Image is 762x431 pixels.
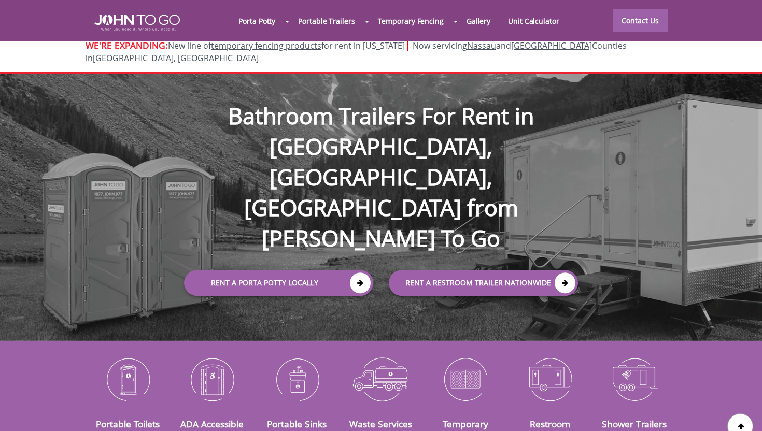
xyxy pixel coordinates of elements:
[431,352,500,406] img: Temporary-Fencing-cion_N.png
[178,352,247,406] img: ADA-Accessible-Units-icon_N.png
[369,10,453,32] a: Temporary Fencing
[86,39,168,51] span: WE'RE EXPANDING:
[262,352,331,406] img: Portable-Sinks-icon_N.png
[96,418,160,430] a: Portable Toilets
[602,418,667,430] a: Shower Trailers
[174,67,588,253] h1: Bathroom Trailers For Rent in [GEOGRAPHIC_DATA], [GEOGRAPHIC_DATA], [GEOGRAPHIC_DATA] from [PERSO...
[347,352,416,406] img: Waste-Services-icon_N.png
[613,9,668,32] a: Contact Us
[184,270,373,296] a: Rent a Porta Potty Locally
[499,10,568,32] a: Unit Calculator
[511,40,592,51] a: [GEOGRAPHIC_DATA]
[230,10,284,32] a: Porta Potty
[515,352,584,406] img: Restroom-Trailers-icon_N.png
[721,390,762,431] button: Live Chat
[93,52,259,64] a: [GEOGRAPHIC_DATA], [GEOGRAPHIC_DATA]
[458,10,499,32] a: Gallery
[211,40,321,51] a: temporary fencing products
[467,40,496,51] a: Nassau
[405,38,411,52] span: |
[93,352,162,406] img: Portable-Toilets-icon_N.png
[389,270,578,296] a: rent a RESTROOM TRAILER Nationwide
[349,418,412,430] a: Waste Services
[600,352,669,406] img: Shower-Trailers-icon_N.png
[94,15,180,31] img: JOHN to go
[267,418,327,430] a: Portable Sinks
[289,10,363,32] a: Portable Trailers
